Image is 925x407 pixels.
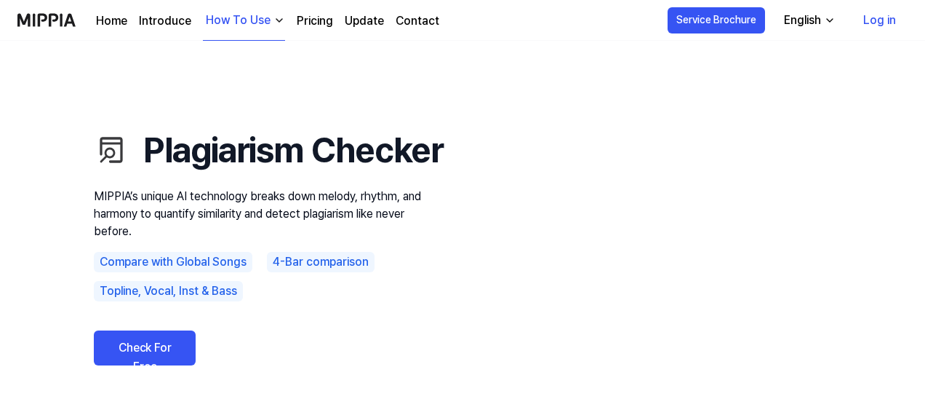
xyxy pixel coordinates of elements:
div: English [781,12,824,29]
h1: Plagiarism Checker [94,124,443,176]
a: Introduce [139,12,191,30]
div: Compare with Global Songs [94,252,252,272]
button: English [772,6,844,35]
img: down [273,15,285,26]
div: How To Use [203,12,273,29]
div: Topline, Vocal, Inst & Bass [94,281,243,301]
a: Update [345,12,384,30]
button: Service Brochure [668,7,765,33]
a: Pricing [297,12,333,30]
a: Check For Free [94,331,196,365]
div: 4-Bar comparison [267,252,375,272]
p: MIPPIA’s unique AI technology breaks down melody, rhythm, and harmony to quantify similarity and ... [94,188,443,240]
a: Home [96,12,127,30]
a: Contact [396,12,439,30]
button: How To Use [203,1,285,41]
